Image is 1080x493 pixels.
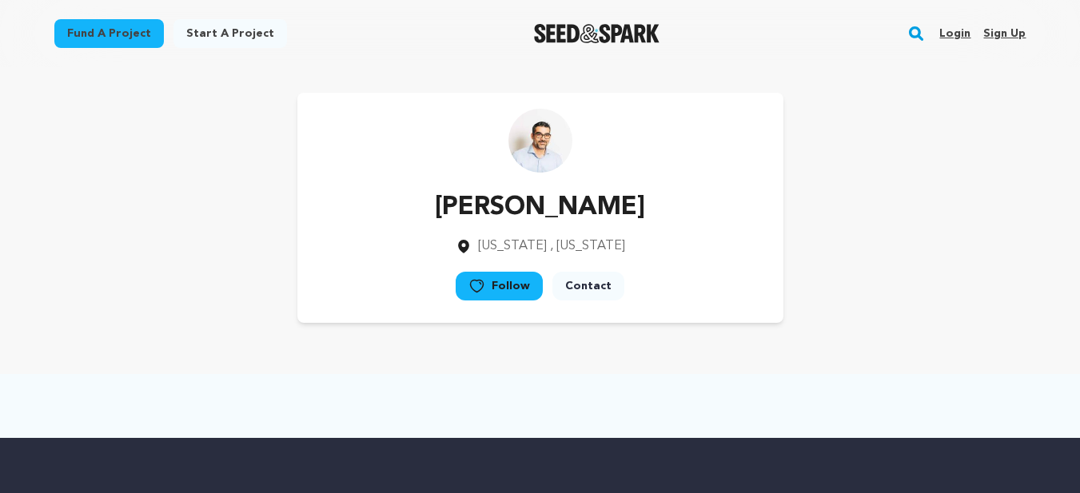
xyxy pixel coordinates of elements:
[173,19,287,48] a: Start a project
[508,109,572,173] img: https://seedandspark-static.s3.us-east-2.amazonaws.com/images/User/001/433/906/medium/images%20%2...
[54,19,164,48] a: Fund a project
[435,189,645,227] p: [PERSON_NAME]
[534,24,660,43] a: Seed&Spark Homepage
[534,24,660,43] img: Seed&Spark Logo Dark Mode
[456,272,543,300] a: Follow
[939,21,970,46] a: Login
[550,240,625,252] span: , [US_STATE]
[552,272,624,300] a: Contact
[983,21,1026,46] a: Sign up
[478,240,547,252] span: [US_STATE]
